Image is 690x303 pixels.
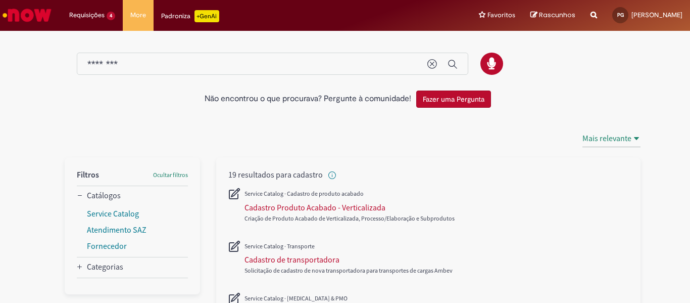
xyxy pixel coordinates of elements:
[530,11,575,20] a: Rascunhos
[194,10,219,22] p: +GenAi
[130,10,146,20] span: More
[617,12,624,18] span: PG
[161,10,219,22] div: Padroniza
[205,95,411,104] h2: Não encontrou o que procurava? Pergunte à comunidade!
[631,11,682,19] span: [PERSON_NAME]
[487,10,515,20] span: Favoritos
[539,10,575,20] span: Rascunhos
[107,12,115,20] span: 4
[1,5,53,25] img: ServiceNow
[69,10,105,20] span: Requisições
[416,91,491,108] button: Fazer uma Pergunta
